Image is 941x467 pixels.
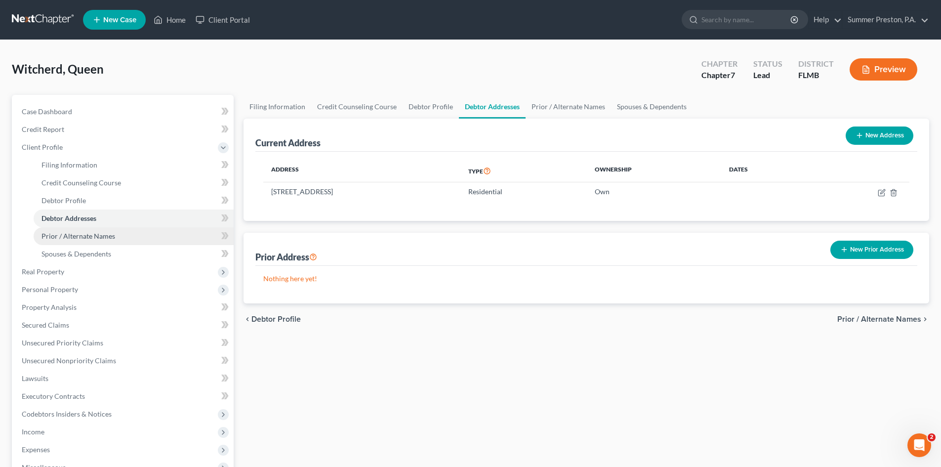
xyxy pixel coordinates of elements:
[34,227,234,245] a: Prior / Alternate Names
[526,95,611,119] a: Prior / Alternate Names
[14,387,234,405] a: Executory Contracts
[244,95,311,119] a: Filing Information
[22,321,69,329] span: Secured Claims
[191,11,255,29] a: Client Portal
[798,70,834,81] div: FLMB
[22,125,64,133] span: Credit Report
[22,267,64,276] span: Real Property
[809,11,842,29] a: Help
[41,178,121,187] span: Credit Counseling Course
[921,315,929,323] i: chevron_right
[34,245,234,263] a: Spouses & Dependents
[251,315,301,323] span: Debtor Profile
[14,370,234,387] a: Lawsuits
[22,410,112,418] span: Codebtors Insiders & Notices
[41,232,115,240] span: Prior / Alternate Names
[701,58,737,70] div: Chapter
[798,58,834,70] div: District
[41,214,96,222] span: Debtor Addresses
[41,161,97,169] span: Filing Information
[14,316,234,334] a: Secured Claims
[255,137,321,149] div: Current Address
[311,95,403,119] a: Credit Counseling Course
[460,160,587,182] th: Type
[22,392,85,400] span: Executory Contracts
[403,95,459,119] a: Debtor Profile
[14,352,234,370] a: Unsecured Nonpriority Claims
[14,298,234,316] a: Property Analysis
[22,356,116,365] span: Unsecured Nonpriority Claims
[837,315,929,323] button: Prior / Alternate Names chevron_right
[721,160,809,182] th: Dates
[22,303,77,311] span: Property Analysis
[701,10,792,29] input: Search by name...
[459,95,526,119] a: Debtor Addresses
[14,334,234,352] a: Unsecured Priority Claims
[611,95,693,119] a: Spouses & Dependents
[12,62,104,76] span: Witcherd, Queen
[255,251,317,263] div: Prior Address
[22,445,50,454] span: Expenses
[244,315,301,323] button: chevron_left Debtor Profile
[22,374,48,382] span: Lawsuits
[587,182,721,201] td: Own
[460,182,587,201] td: Residential
[846,127,913,145] button: New Address
[263,160,460,182] th: Address
[701,70,737,81] div: Chapter
[843,11,929,29] a: Summer Preston, P.A.
[149,11,191,29] a: Home
[22,107,72,116] span: Case Dashboard
[103,16,136,24] span: New Case
[263,274,909,284] p: Nothing here yet!
[41,250,111,258] span: Spouses & Dependents
[41,196,86,205] span: Debtor Profile
[22,427,44,436] span: Income
[14,103,234,121] a: Case Dashboard
[34,210,234,227] a: Debtor Addresses
[244,315,251,323] i: chevron_left
[22,143,63,151] span: Client Profile
[837,315,921,323] span: Prior / Alternate Names
[22,285,78,294] span: Personal Property
[263,182,460,201] td: [STREET_ADDRESS]
[753,58,782,70] div: Status
[753,70,782,81] div: Lead
[830,241,913,259] button: New Prior Address
[587,160,721,182] th: Ownership
[907,433,931,457] iframe: Intercom live chat
[731,70,735,80] span: 7
[22,339,103,347] span: Unsecured Priority Claims
[34,156,234,174] a: Filing Information
[850,58,917,81] button: Preview
[14,121,234,138] a: Credit Report
[34,174,234,192] a: Credit Counseling Course
[34,192,234,210] a: Debtor Profile
[928,433,936,441] span: 2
